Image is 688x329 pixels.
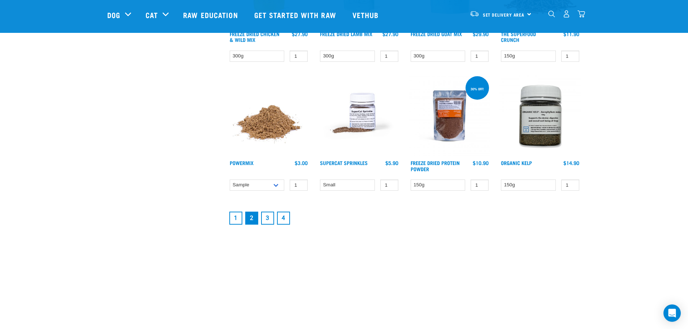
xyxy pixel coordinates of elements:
input: 1 [290,179,308,191]
input: 1 [561,51,579,62]
a: Goto page 3 [261,212,274,225]
div: $14.90 [563,160,579,166]
nav: pagination [228,210,581,226]
a: Get started with Raw [247,0,345,29]
a: Powermix [230,161,254,164]
input: 1 [471,51,489,62]
a: Page 2 [245,212,258,225]
a: Freeze Dried Goat Mix [411,33,462,35]
div: 30% off! [467,83,487,94]
input: 1 [471,179,489,191]
a: Supercat Sprinkles [320,161,368,164]
a: Raw Education [176,0,247,29]
a: Vethub [345,0,388,29]
div: $10.90 [473,160,489,166]
img: van-moving.png [470,10,479,17]
div: $27.90 [382,31,398,37]
input: 1 [290,51,308,62]
img: Plastic Container of SuperCat Sprinkles With Product Shown Outside Of The Bottle [318,75,400,157]
div: Open Intercom Messenger [663,304,681,322]
img: user.png [563,10,570,18]
input: 1 [380,179,398,191]
div: $5.90 [385,160,398,166]
img: home-icon-1@2x.png [548,10,555,17]
div: $11.90 [563,31,579,37]
a: Freeze Dried Lamb Mix [320,33,372,35]
div: $3.00 [295,160,308,166]
a: Freeze Dried Protein Powder [411,161,460,170]
img: home-icon@2x.png [577,10,585,18]
a: Goto page 4 [277,212,290,225]
img: 10870 [499,75,581,157]
span: Set Delivery Area [483,13,525,16]
img: FD Protein Powder [409,75,491,157]
a: Cat [146,9,158,20]
img: Pile Of PowerMix For Pets [228,75,310,157]
a: Goto page 1 [229,212,242,225]
input: 1 [561,179,579,191]
div: $27.90 [292,31,308,37]
a: Organic Kelp [501,161,532,164]
a: Dog [107,9,120,20]
input: 1 [380,51,398,62]
div: $29.90 [473,31,489,37]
